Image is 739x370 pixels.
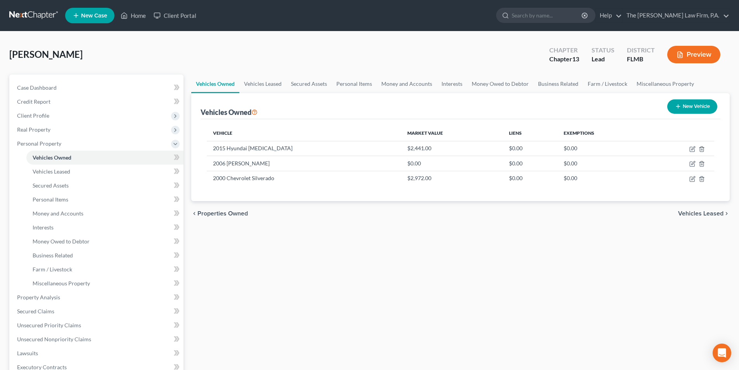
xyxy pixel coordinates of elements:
[592,55,614,64] div: Lead
[11,346,183,360] a: Lawsuits
[557,171,649,186] td: $0.00
[549,55,579,64] div: Chapter
[26,193,183,207] a: Personal Items
[592,46,614,55] div: Status
[17,84,57,91] span: Case Dashboard
[557,156,649,171] td: $0.00
[117,9,150,23] a: Home
[26,235,183,248] a: Money Owed to Debtor
[503,171,558,186] td: $0.00
[623,9,729,23] a: The [PERSON_NAME] Law Firm, P.A.
[401,125,503,141] th: Market Value
[33,196,68,203] span: Personal Items
[33,252,73,259] span: Business Related
[401,171,503,186] td: $2,972.00
[33,266,72,273] span: Farm / Livestock
[197,210,248,217] span: Properties Owned
[377,75,437,93] a: Money and Accounts
[207,141,401,156] td: 2015 Hyundai [MEDICAL_DATA]
[401,156,503,171] td: $0.00
[332,75,377,93] a: Personal Items
[207,125,401,141] th: Vehicle
[17,140,61,147] span: Personal Property
[150,9,200,23] a: Client Portal
[627,46,655,55] div: District
[632,75,699,93] a: Miscellaneous Property
[11,332,183,346] a: Unsecured Nonpriority Claims
[17,126,50,133] span: Real Property
[11,81,183,95] a: Case Dashboard
[26,179,183,193] a: Secured Assets
[26,151,183,165] a: Vehicles Owned
[17,112,49,119] span: Client Profile
[467,75,533,93] a: Money Owed to Debtor
[17,308,54,314] span: Secured Claims
[33,224,54,231] span: Interests
[678,210,730,217] button: Vehicles Leased chevron_right
[17,98,50,105] span: Credit Report
[81,13,107,19] span: New Case
[678,210,723,217] span: Vehicles Leased
[512,8,583,23] input: Search by name...
[26,207,183,221] a: Money and Accounts
[33,238,90,245] span: Money Owed to Debtor
[26,221,183,235] a: Interests
[191,75,239,93] a: Vehicles Owned
[401,141,503,156] td: $2,441.00
[239,75,286,93] a: Vehicles Leased
[207,156,401,171] td: 2006 [PERSON_NAME]
[33,280,90,287] span: Miscellaneous Property
[17,322,81,328] span: Unsecured Priority Claims
[26,165,183,179] a: Vehicles Leased
[583,75,632,93] a: Farm / Livestock
[557,141,649,156] td: $0.00
[26,276,183,290] a: Miscellaneous Property
[33,182,69,189] span: Secured Assets
[33,210,83,217] span: Money and Accounts
[191,210,248,217] button: chevron_left Properties Owned
[596,9,622,23] a: Help
[17,350,38,356] span: Lawsuits
[503,125,558,141] th: Liens
[11,290,183,304] a: Property Analysis
[26,262,183,276] a: Farm / Livestock
[286,75,332,93] a: Secured Assets
[723,210,730,217] i: chevron_right
[572,55,579,63] span: 13
[33,168,70,175] span: Vehicles Leased
[207,171,401,186] td: 2000 Chevrolet Silverado
[11,318,183,332] a: Unsecured Priority Claims
[9,49,83,60] span: [PERSON_NAME]
[503,156,558,171] td: $0.00
[33,154,71,161] span: Vehicles Owned
[11,304,183,318] a: Secured Claims
[713,344,731,362] div: Open Intercom Messenger
[533,75,583,93] a: Business Related
[503,141,558,156] td: $0.00
[557,125,649,141] th: Exemptions
[17,294,60,301] span: Property Analysis
[17,336,91,342] span: Unsecured Nonpriority Claims
[11,95,183,109] a: Credit Report
[549,46,579,55] div: Chapter
[667,46,720,63] button: Preview
[627,55,655,64] div: FLMB
[191,210,197,217] i: chevron_left
[667,99,717,114] button: New Vehicle
[201,108,258,117] div: Vehicles Owned
[437,75,467,93] a: Interests
[26,248,183,262] a: Business Related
